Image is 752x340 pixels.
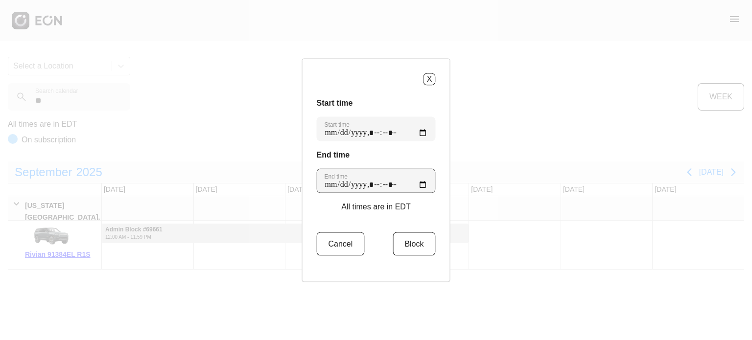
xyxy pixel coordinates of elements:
[317,232,365,255] button: Cancel
[317,149,436,160] h3: End time
[317,97,436,109] h3: Start time
[341,201,410,212] p: All times are in EDT
[325,120,350,128] label: Start time
[423,73,436,85] button: X
[393,232,435,255] button: Block
[325,172,348,180] label: End time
